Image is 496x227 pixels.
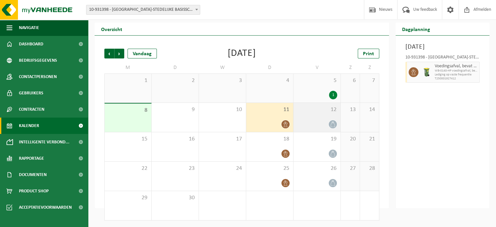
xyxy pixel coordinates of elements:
[358,49,379,58] a: Print
[19,150,44,167] span: Rapportage
[86,5,200,15] span: 10-931398 - IMOG-STEDELIJKE BASISSCHOOL GUIDO GEZELLE - WAREGEM
[435,77,478,81] span: T250001927412
[405,55,480,62] div: 10-931398 - [GEOGRAPHIC_DATA]-STEDELIJKE BASISSCHOOL [PERSON_NAME] - [GEOGRAPHIC_DATA]
[297,136,337,143] span: 19
[19,36,43,52] span: Dashboard
[19,199,72,216] span: Acceptatievoorwaarden
[108,165,148,172] span: 22
[19,101,44,118] span: Contracten
[19,134,69,150] span: Intelligente verbond...
[19,69,57,85] span: Contactpersonen
[155,77,195,84] span: 2
[246,62,293,73] td: D
[297,106,337,113] span: 12
[344,106,356,113] span: 13
[341,62,360,73] td: Z
[293,62,341,73] td: V
[155,106,195,113] span: 9
[249,106,290,113] span: 11
[405,42,480,52] h3: [DATE]
[249,77,290,84] span: 4
[19,20,39,36] span: Navigatie
[344,77,356,84] span: 6
[108,77,148,84] span: 1
[108,194,148,202] span: 29
[435,69,478,73] span: WB-0140-HP voedingsafval, bevat producten van dierlijke oors
[108,136,148,143] span: 15
[297,165,337,172] span: 26
[363,51,374,57] span: Print
[249,165,290,172] span: 25
[202,165,243,172] span: 24
[344,136,356,143] span: 20
[228,49,256,58] div: [DATE]
[435,73,478,77] span: Lediging op vaste frequentie
[19,52,57,69] span: Bedrijfsgegevens
[363,77,376,84] span: 7
[199,62,246,73] td: W
[396,23,437,35] h2: Dagplanning
[249,136,290,143] span: 18
[202,106,243,113] span: 10
[95,23,129,35] h2: Overzicht
[363,165,376,172] span: 28
[363,136,376,143] span: 21
[152,62,199,73] td: D
[128,49,157,58] div: Vandaag
[114,49,124,58] span: Volgende
[19,118,39,134] span: Kalender
[155,165,195,172] span: 23
[104,62,152,73] td: M
[104,49,114,58] span: Vorige
[19,167,47,183] span: Documenten
[422,67,431,77] img: WB-0140-HPE-GN-50
[435,64,478,69] span: Voedingsafval, bevat producten van dierlijke oorsprong, onverpakt, categorie 3
[108,107,148,114] span: 8
[344,165,356,172] span: 27
[202,136,243,143] span: 17
[329,91,337,99] div: 1
[19,85,43,101] span: Gebruikers
[155,194,195,202] span: 30
[363,106,376,113] span: 14
[202,77,243,84] span: 3
[155,136,195,143] span: 16
[297,77,337,84] span: 5
[86,5,200,14] span: 10-931398 - IMOG-STEDELIJKE BASISSCHOOL GUIDO GEZELLE - WAREGEM
[19,183,49,199] span: Product Shop
[360,62,379,73] td: Z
